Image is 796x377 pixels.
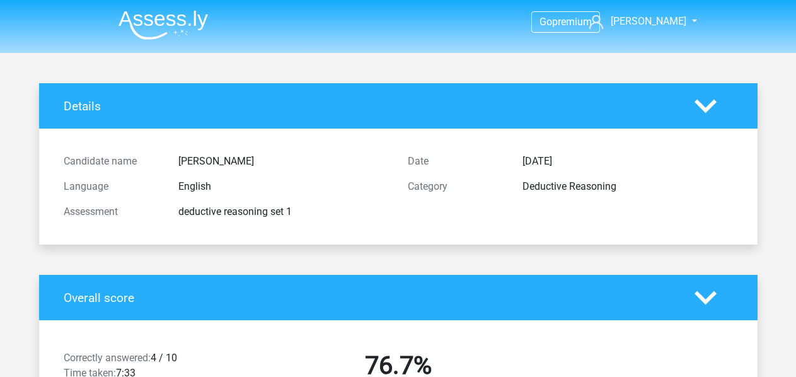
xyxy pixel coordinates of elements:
[54,179,169,194] div: Language
[54,154,169,169] div: Candidate name
[513,154,742,169] div: [DATE]
[54,204,169,219] div: Assessment
[584,14,688,29] a: [PERSON_NAME]
[398,179,513,194] div: Category
[532,13,599,30] a: Gopremium
[64,99,676,113] h4: Details
[611,15,686,27] span: [PERSON_NAME]
[169,179,398,194] div: English
[513,179,742,194] div: Deductive Reasoning
[398,154,513,169] div: Date
[64,291,676,305] h4: Overall score
[539,16,552,28] span: Go
[169,154,398,169] div: [PERSON_NAME]
[118,10,208,40] img: Assessly
[64,352,151,364] span: Correctly answered:
[552,16,592,28] span: premium
[169,204,398,219] div: deductive reasoning set 1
